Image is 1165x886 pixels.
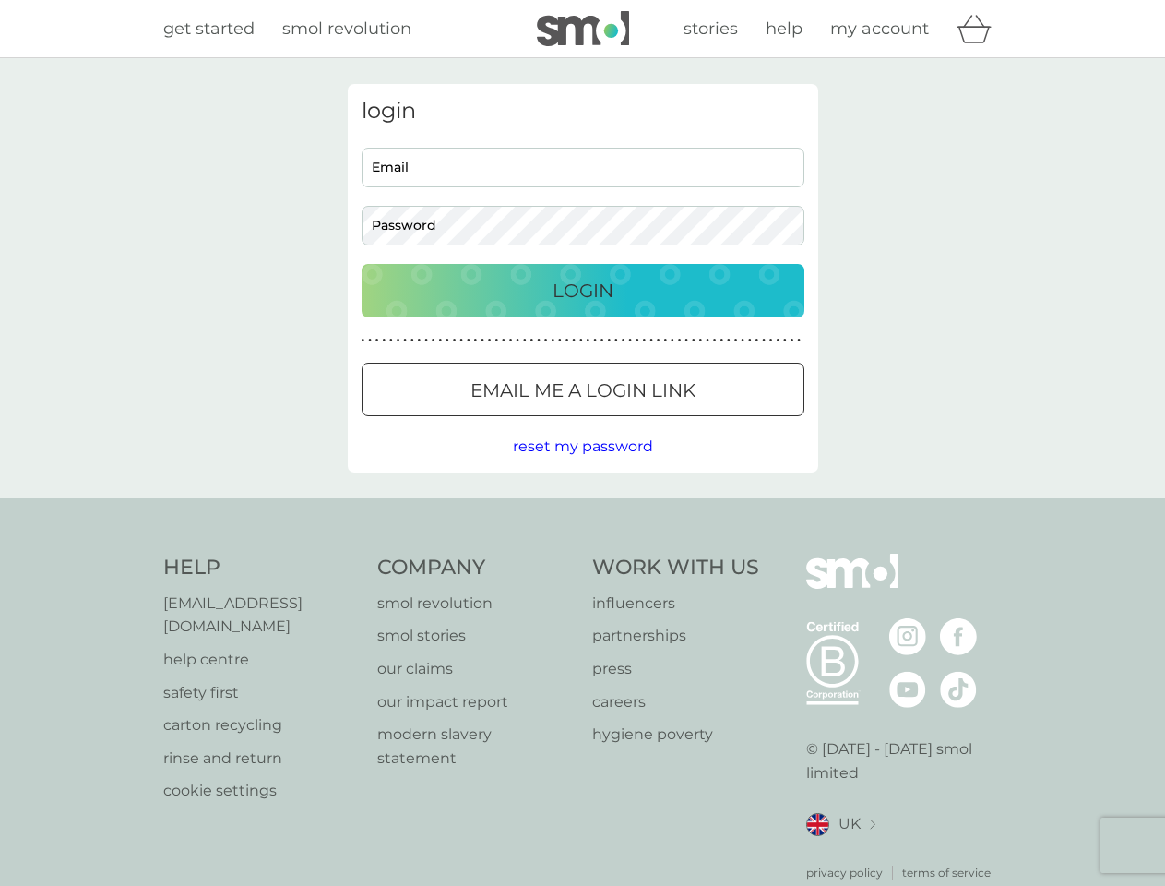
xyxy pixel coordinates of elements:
[282,16,411,42] a: smol revolution
[766,18,802,39] span: help
[163,16,255,42] a: get started
[806,554,898,617] img: smol
[692,336,695,345] p: ●
[377,624,574,648] a: smol stories
[513,437,653,455] span: reset my password
[734,336,738,345] p: ●
[870,820,875,830] img: select a new location
[587,336,590,345] p: ●
[481,336,484,345] p: ●
[592,690,759,714] a: careers
[432,336,435,345] p: ●
[516,336,519,345] p: ●
[741,336,744,345] p: ●
[163,592,360,639] a: [EMAIL_ADDRESS][DOMAIN_NAME]
[902,864,991,881] a: terms of service
[474,336,478,345] p: ●
[459,336,463,345] p: ●
[530,336,534,345] p: ●
[706,336,709,345] p: ●
[713,336,717,345] p: ●
[791,336,794,345] p: ●
[592,723,759,747] a: hygiene poverty
[537,11,629,46] img: smol
[797,336,801,345] p: ●
[806,737,1003,784] p: © [DATE] - [DATE] smol limited
[592,624,759,648] p: partnerships
[537,336,541,345] p: ●
[446,336,449,345] p: ●
[523,336,527,345] p: ●
[362,264,804,317] button: Login
[769,336,773,345] p: ●
[502,336,505,345] p: ●
[607,336,611,345] p: ●
[362,336,365,345] p: ●
[592,657,759,681] a: press
[467,336,470,345] p: ●
[671,336,674,345] p: ●
[368,336,372,345] p: ●
[513,435,653,459] button: reset my password
[622,336,625,345] p: ●
[649,336,653,345] p: ●
[592,592,759,616] a: influencers
[957,10,1003,47] div: basket
[375,336,379,345] p: ●
[755,336,759,345] p: ●
[657,336,660,345] p: ●
[806,813,829,836] img: UK flag
[940,671,977,708] img: visit the smol Tiktok page
[389,336,393,345] p: ●
[643,336,647,345] p: ●
[565,336,569,345] p: ●
[628,336,632,345] p: ●
[453,336,457,345] p: ●
[163,18,255,39] span: get started
[163,713,360,737] p: carton recycling
[551,336,554,345] p: ●
[403,336,407,345] p: ●
[382,336,386,345] p: ●
[684,16,738,42] a: stories
[163,779,360,803] a: cookie settings
[438,336,442,345] p: ●
[806,864,883,881] a: privacy policy
[636,336,639,345] p: ●
[163,747,360,771] p: rinse and return
[593,336,597,345] p: ●
[553,276,613,305] p: Login
[600,336,604,345] p: ●
[163,648,360,672] a: help centre
[470,376,695,405] p: Email me a login link
[663,336,667,345] p: ●
[544,336,548,345] p: ●
[684,18,738,39] span: stories
[940,618,977,655] img: visit the smol Facebook page
[377,554,574,582] h4: Company
[362,363,804,416] button: Email me a login link
[362,98,804,125] h3: login
[830,16,929,42] a: my account
[614,336,618,345] p: ●
[397,336,400,345] p: ●
[719,336,723,345] p: ●
[889,671,926,708] img: visit the smol Youtube page
[377,723,574,770] a: modern slavery statement
[889,618,926,655] img: visit the smol Instagram page
[509,336,513,345] p: ●
[838,812,861,836] span: UK
[377,690,574,714] a: our impact report
[377,657,574,681] a: our claims
[762,336,766,345] p: ●
[488,336,492,345] p: ●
